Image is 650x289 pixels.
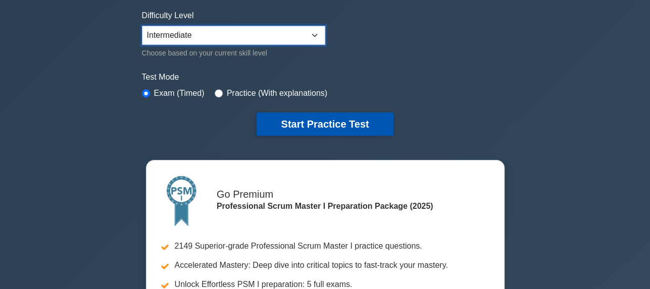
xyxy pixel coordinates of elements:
label: Difficulty Level [142,10,194,22]
label: Test Mode [142,71,509,83]
button: Start Practice Test [257,112,393,136]
label: Practice (With explanations) [227,87,327,99]
div: Choose based on your current skill level [142,47,325,59]
label: Exam (Timed) [154,87,205,99]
